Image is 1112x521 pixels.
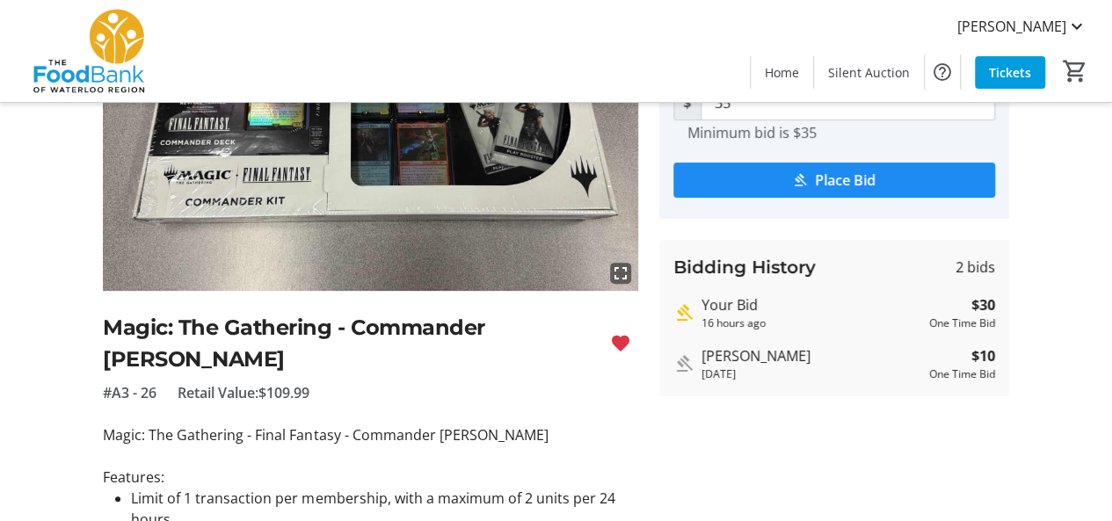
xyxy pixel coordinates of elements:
[929,366,995,382] div: One Time Bid
[103,467,638,488] p: Features:
[929,315,995,331] div: One Time Bid
[814,56,924,89] a: Silent Auction
[1059,55,1091,87] button: Cart
[701,315,922,331] div: 16 hours ago
[673,85,701,120] span: $
[971,294,995,315] strong: $30
[610,263,631,284] mat-icon: fullscreen
[751,56,813,89] a: Home
[701,366,922,382] div: [DATE]
[957,16,1066,37] span: [PERSON_NAME]
[971,345,995,366] strong: $10
[673,254,816,280] h3: Bidding History
[103,312,596,375] h2: Magic: The Gathering - Commander [PERSON_NAME]
[673,302,694,323] mat-icon: Highest bid
[956,257,995,278] span: 2 bids
[765,63,799,82] span: Home
[701,294,922,315] div: Your Bid
[925,54,960,90] button: Help
[943,12,1101,40] button: [PERSON_NAME]
[975,56,1045,89] a: Tickets
[103,424,638,445] p: Magic: The Gathering - Final Fantasy - Commander [PERSON_NAME]
[11,7,167,95] img: The Food Bank of Waterloo Region's Logo
[103,382,156,403] span: #A3 - 26
[815,170,876,191] span: Place Bid
[687,124,817,141] tr-hint: Minimum bid is $35
[828,63,910,82] span: Silent Auction
[603,326,638,361] button: Remove favourite
[178,382,309,403] span: Retail Value: $109.99
[989,63,1031,82] span: Tickets
[701,345,922,366] div: [PERSON_NAME]
[673,353,694,374] mat-icon: Outbid
[673,163,995,198] button: Place Bid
